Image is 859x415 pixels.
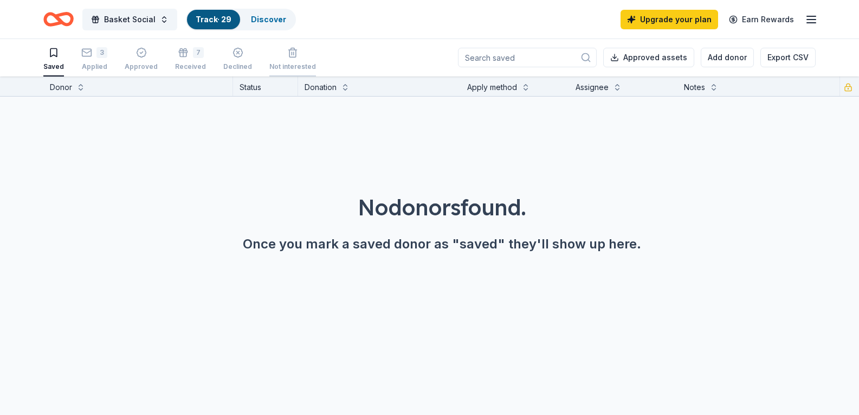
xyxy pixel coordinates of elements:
a: Upgrade your plan [621,10,718,29]
div: Saved [43,62,64,71]
button: Add donor [701,48,754,67]
button: Saved [43,43,64,76]
button: Track· 29Discover [186,9,296,30]
button: Export CSV [760,48,816,67]
a: Discover [251,15,286,24]
div: Not interested [269,62,316,71]
div: 7 [193,47,204,58]
div: Donor [50,81,72,94]
button: Approved assets [603,48,694,67]
div: Notes [684,81,705,94]
div: Declined [223,62,252,71]
div: Status [233,76,298,96]
a: Track· 29 [196,15,231,24]
div: Applied [81,62,107,71]
button: 3Applied [81,43,107,76]
button: Basket Social [82,9,177,30]
div: Apply method [467,81,517,94]
a: Earn Rewards [722,10,800,29]
input: Search saved [458,48,597,67]
span: Basket Social [104,13,156,26]
button: Not interested [269,43,316,76]
div: No donors found. [38,192,845,222]
button: Declined [223,43,252,76]
div: 3 [96,47,107,58]
div: Approved [125,62,158,71]
div: Received [175,62,206,71]
a: Home [43,7,74,32]
button: Approved [125,43,158,76]
div: Once you mark a saved donor as "saved" they'll show up here. [38,235,845,253]
div: Donation [305,81,337,94]
button: 7Received [175,43,206,76]
div: Assignee [576,81,609,94]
